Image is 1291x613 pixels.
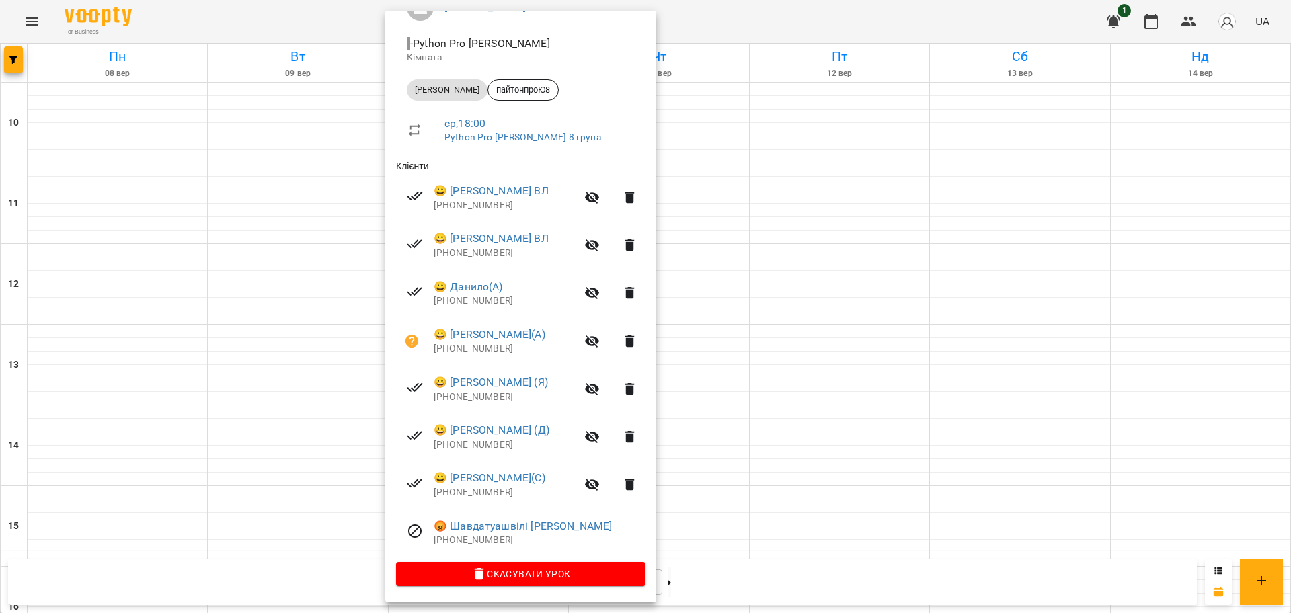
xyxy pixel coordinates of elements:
[434,231,549,247] a: 😀 [PERSON_NAME] ВЛ
[407,51,635,65] p: Кімната
[444,1,526,13] a: [PERSON_NAME]
[407,566,635,582] span: Скасувати Урок
[434,438,576,452] p: [PHONE_NUMBER]
[407,523,423,539] svg: Візит скасовано
[434,486,576,499] p: [PHONE_NUMBER]
[434,422,549,438] a: 😀 [PERSON_NAME] (Д)
[396,159,645,562] ul: Клієнти
[434,247,576,260] p: [PHONE_NUMBER]
[434,279,503,295] a: 😀 Данило(А)
[434,327,545,343] a: 😀 [PERSON_NAME](А)
[434,294,576,308] p: [PHONE_NUMBER]
[487,79,559,101] div: пайтонпроЮ8
[434,183,549,199] a: 😀 [PERSON_NAME] ВЛ
[407,37,553,50] span: - Python Pro [PERSON_NAME]
[434,534,645,547] p: [PHONE_NUMBER]
[396,562,645,586] button: Скасувати Урок
[407,188,423,204] svg: Візит сплачено
[434,391,576,404] p: [PHONE_NUMBER]
[488,84,558,96] span: пайтонпроЮ8
[444,132,601,142] a: Python Pro [PERSON_NAME] 8 група
[434,342,576,356] p: [PHONE_NUMBER]
[434,518,612,534] a: 😡 Шавдатуашвілі [PERSON_NAME]
[434,199,576,212] p: [PHONE_NUMBER]
[396,325,428,358] button: Візит ще не сплачено. Додати оплату?
[434,374,548,391] a: 😀 [PERSON_NAME] (Я)
[407,284,423,300] svg: Візит сплачено
[407,379,423,395] svg: Візит сплачено
[444,117,485,130] a: ср , 18:00
[407,427,423,444] svg: Візит сплачено
[407,236,423,252] svg: Візит сплачено
[407,84,487,96] span: [PERSON_NAME]
[434,470,545,486] a: 😀 [PERSON_NAME](С)
[407,475,423,491] svg: Візит сплачено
